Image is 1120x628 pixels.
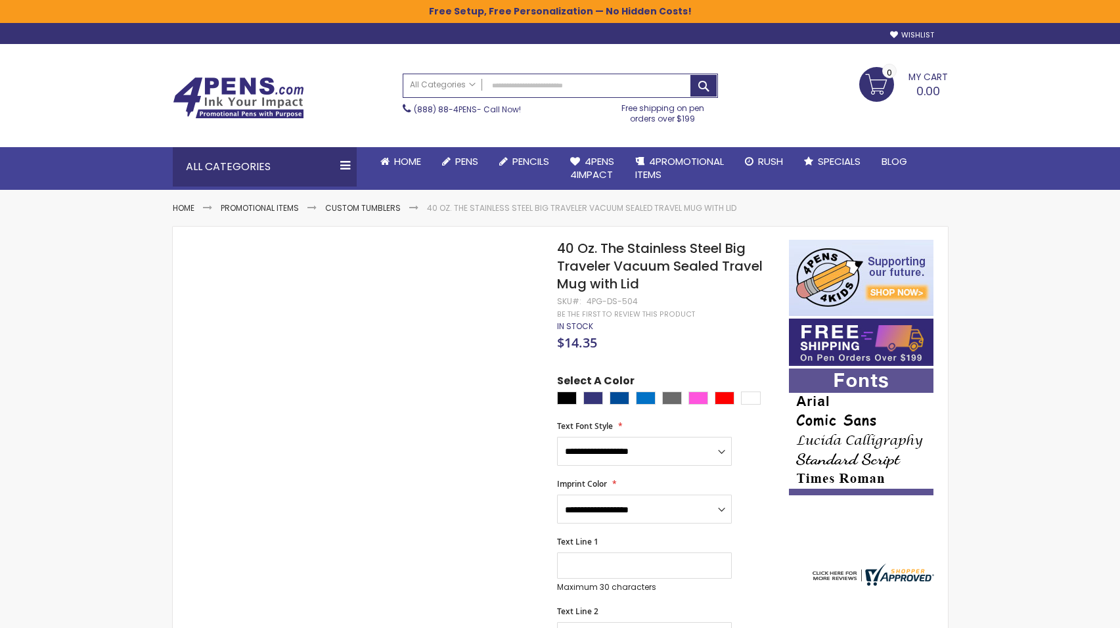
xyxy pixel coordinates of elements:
[557,478,607,489] span: Imprint Color
[394,154,421,168] span: Home
[427,203,736,213] li: 40 Oz. The Stainless Steel Big Traveler Vacuum Sealed Travel Mug with Lid
[662,392,682,405] div: Grey
[557,321,593,332] div: Availability
[557,392,577,405] div: Black
[635,154,724,181] span: 4PROMOTIONAL ITEMS
[557,321,593,332] span: In stock
[173,77,304,119] img: 4Pens Custom Pens and Promotional Products
[512,154,549,168] span: Pencils
[688,392,708,405] div: Pink
[809,564,934,586] img: 4pens.com widget logo
[173,202,194,213] a: Home
[789,319,933,366] img: Free shipping on orders over $199
[403,74,482,96] a: All Categories
[557,239,763,293] span: 40 Oz. The Stainless Steel Big Traveler Vacuum Sealed Travel Mug with Lid
[557,296,581,307] strong: SKU
[221,202,299,213] a: Promotional Items
[557,334,597,351] span: $14.35
[557,536,598,547] span: Text Line 1
[414,104,477,115] a: (888) 88-4PENS
[818,154,861,168] span: Specials
[455,154,478,168] span: Pens
[890,30,934,40] a: Wishlist
[636,392,656,405] div: Blue Light
[741,392,761,405] div: White
[610,392,629,405] div: Dark Blue
[557,606,598,617] span: Text Line 2
[587,296,638,307] div: 4PG-DS-504
[789,240,933,316] img: 4pens 4 kids
[625,147,734,190] a: 4PROMOTIONALITEMS
[809,577,934,589] a: 4pens.com certificate URL
[758,154,783,168] span: Rush
[871,147,918,176] a: Blog
[882,154,907,168] span: Blog
[789,369,933,495] img: font-personalization-examples
[557,582,732,593] p: Maximum 30 characters
[325,202,401,213] a: Custom Tumblers
[557,374,635,392] span: Select A Color
[560,147,625,190] a: 4Pens4impact
[715,392,734,405] div: Red
[583,392,603,405] div: Royal Blue
[608,98,718,124] div: Free shipping on pen orders over $199
[570,154,614,181] span: 4Pens 4impact
[794,147,871,176] a: Specials
[370,147,432,176] a: Home
[489,147,560,176] a: Pencils
[916,83,940,99] span: 0.00
[887,66,892,79] span: 0
[173,147,357,187] div: All Categories
[410,79,476,90] span: All Categories
[859,67,948,100] a: 0.00 0
[734,147,794,176] a: Rush
[432,147,489,176] a: Pens
[557,309,695,319] a: Be the first to review this product
[557,420,613,432] span: Text Font Style
[414,104,521,115] span: - Call Now!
